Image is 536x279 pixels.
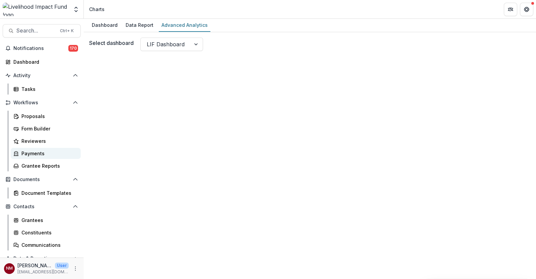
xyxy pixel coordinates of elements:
[21,150,75,157] div: Payments
[13,73,70,78] span: Activity
[71,3,81,16] button: Open entity switcher
[11,187,81,199] a: Document Templates
[123,20,156,30] div: Data Report
[13,177,70,182] span: Documents
[89,20,120,30] div: Dashboard
[11,111,81,122] a: Proposals
[55,263,69,269] p: User
[520,3,533,16] button: Get Help
[11,135,81,147] a: Reviewers
[123,19,156,32] a: Data Report
[13,256,70,262] span: Data & Reporting
[21,229,75,236] div: Constituents
[11,227,81,238] a: Constituents
[13,46,68,51] span: Notifications
[13,204,70,210] span: Contacts
[16,27,56,34] span: Search...
[3,56,81,67] a: Dashboard
[11,148,81,159] a: Payments
[3,70,81,81] button: Open Activity
[3,201,81,212] button: Open Contacts
[11,123,81,134] a: Form Builder
[3,24,81,38] button: Search...
[89,6,105,13] div: Charts
[21,217,75,224] div: Grantees
[3,97,81,108] button: Open Workflows
[11,160,81,171] a: Grantee Reports
[21,241,75,248] div: Communications
[11,215,81,226] a: Grantees
[21,113,75,120] div: Proposals
[21,189,75,197] div: Document Templates
[11,83,81,95] a: Tasks
[89,19,120,32] a: Dashboard
[3,253,81,264] button: Open Data & Reporting
[59,27,75,35] div: Ctrl + K
[13,58,75,65] div: Dashboard
[17,269,69,275] p: [EMAIL_ADDRESS][DOMAIN_NAME]
[89,39,134,47] label: Select dashboard
[17,262,52,269] p: [PERSON_NAME]
[68,45,78,52] span: 170
[86,4,107,14] nav: breadcrumb
[11,239,81,250] a: Communications
[71,265,79,273] button: More
[21,86,75,93] div: Tasks
[21,137,75,145] div: Reviewers
[13,100,70,106] span: Workflows
[3,3,69,16] img: Livelihood Impact Fund logo
[21,125,75,132] div: Form Builder
[21,162,75,169] div: Grantee Reports
[3,43,81,54] button: Notifications170
[504,3,517,16] button: Partners
[6,266,13,271] div: Njeri Muthuri
[3,174,81,185] button: Open Documents
[159,20,210,30] div: Advanced Analytics
[159,19,210,32] a: Advanced Analytics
